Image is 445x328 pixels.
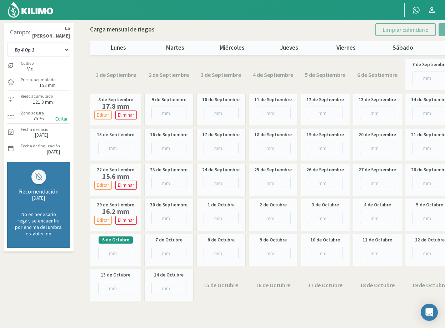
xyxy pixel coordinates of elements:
[253,70,293,79] label: 4 de Septiembre
[308,281,342,289] label: 17 de Octubre
[359,96,396,103] label: 13 de Septiembre
[151,107,186,119] input: mm
[115,216,137,225] button: Eliminar
[317,43,374,53] p: viernes
[360,281,395,289] label: 18 de Octubre
[92,103,139,109] label: 17.8 mm
[21,110,44,116] label: Zona segura
[21,60,34,67] label: Cultivo
[306,131,344,138] label: 19 de Septiembre
[360,177,395,189] input: mm
[254,96,292,103] label: 11 de Septiembre
[94,181,112,190] button: Editar
[360,142,395,154] input: mm
[151,247,186,259] input: mm
[101,271,130,279] label: 13 de Octubre
[21,93,53,99] label: Riego acumulado
[362,236,392,244] label: 11 de Octubre
[118,181,134,189] p: Eliminar
[260,201,287,209] label: 2 de Octubre
[308,212,343,224] input: mm
[308,107,343,119] input: mm
[97,166,134,173] label: 22 de Septiembre
[150,201,187,209] label: 30 de Septiembre
[98,247,133,259] input: mm
[90,25,155,34] p: Carga mensual de riegos
[151,96,186,103] label: 9 de Septiembre
[118,216,134,224] p: Eliminar
[21,77,56,83] label: Precip. acumulada
[33,100,53,104] label: 121.8 mm
[147,43,204,53] p: martes
[357,70,397,79] label: 6 de Septiembre
[94,111,112,119] button: Editar
[256,212,291,224] input: mm
[98,282,133,294] input: mm
[310,236,340,244] label: 10 de Octubre
[53,115,70,123] button: Editar
[21,143,60,149] label: Fecha de finalización
[92,173,139,179] label: 15.6 mm
[151,212,186,224] input: mm
[374,43,431,53] p: sábado
[360,247,395,259] input: mm
[204,247,239,259] input: mm
[202,131,240,138] label: 17 de Septiembre
[204,107,239,119] input: mm
[97,201,134,209] label: 29 de Septiembre
[360,107,395,119] input: mm
[118,111,134,119] p: Eliminar
[10,29,30,36] div: Campo:
[15,211,62,237] p: No es necesario regar, se encuentra por encima del umbral establecido
[260,236,287,244] label: 9 de Octubre
[97,111,109,119] p: Editar
[115,111,137,119] button: Eliminar
[96,70,136,79] label: 1 de Septiembre
[204,281,238,289] label: 15 de Octubre
[102,236,129,244] label: 6 de Octubre
[97,131,134,138] label: 15 de Septiembre
[207,236,235,244] label: 8 de Octubre
[90,43,147,53] p: lunes
[97,216,109,224] p: Editar
[155,236,182,244] label: 7 de Octubre
[382,26,429,33] span: Limpiar calendario
[150,166,187,173] label: 23 de Septiembre
[421,304,438,321] div: Open Intercom Messenger
[154,271,184,279] label: 14 de Octubre
[375,23,436,36] button: Limpiar calendario
[308,247,343,259] input: mm
[21,67,34,71] label: Vid
[256,281,290,289] label: 16 de Octubre
[201,70,241,79] label: 3 de Septiembre
[312,201,339,209] label: 3 de Octubre
[98,142,133,154] input: mm
[15,195,62,201] div: [DATE]
[207,201,235,209] label: 1 de Octubre
[254,131,292,138] label: 18 de Septiembre
[204,177,239,189] input: mm
[92,209,139,214] label: 16.2 mm
[306,166,344,173] label: 26 de Septiembre
[359,131,396,138] label: 20 de Septiembre
[94,216,112,225] button: Editar
[308,142,343,154] input: mm
[47,150,60,154] label: [DATE]
[97,181,109,189] p: Editar
[149,70,189,79] label: 2 de Septiembre
[261,43,317,53] p: jueves
[204,212,239,224] input: mm
[308,177,343,189] input: mm
[21,126,48,133] label: Fecha de inicio
[151,142,186,154] input: mm
[204,142,239,154] input: mm
[416,201,443,209] label: 5 de Octubre
[364,201,391,209] label: 4 de Octubre
[306,96,344,103] label: 12 de Septiembre
[98,96,133,103] label: 8 de Septiembre
[256,107,291,119] input: mm
[202,96,240,103] label: 10 de Septiembre
[15,188,62,195] div: Recomendación
[256,177,291,189] input: mm
[115,181,137,190] button: Eliminar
